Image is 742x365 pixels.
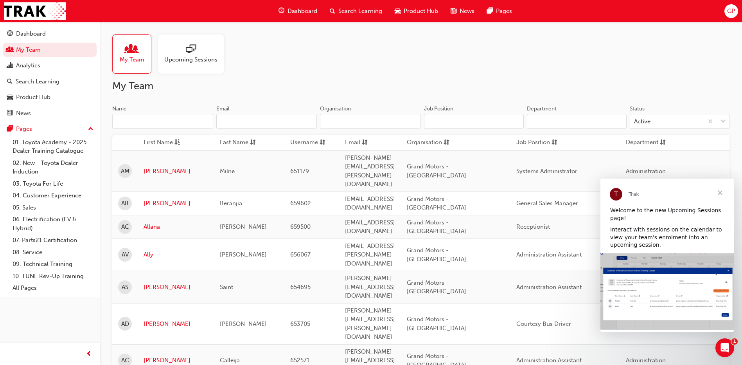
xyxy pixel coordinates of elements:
[4,2,66,20] a: Trak
[122,250,129,259] span: AV
[9,234,97,246] a: 07. Parts21 Certification
[290,200,311,207] span: 659602
[9,202,97,214] a: 05. Sales
[407,138,450,148] button: Organisationsorting-icon
[3,106,97,121] a: News
[451,6,456,16] span: news-icon
[407,163,466,179] span: Grand Motors - [GEOGRAPHIC_DATA]
[626,357,666,364] span: Administration
[16,125,32,134] div: Pages
[424,114,524,129] input: Job Position
[345,138,388,148] button: Emailsorting-icon
[216,105,230,113] div: Email
[144,356,208,365] a: [PERSON_NAME]
[487,6,493,16] span: pages-icon
[345,275,395,299] span: [PERSON_NAME][EMAIL_ADDRESS][DOMAIN_NAME]
[120,55,144,64] span: My Team
[220,200,242,207] span: Beranjia
[338,7,382,16] span: Search Learning
[290,138,318,148] span: Username
[3,122,97,136] button: Pages
[9,270,97,282] a: 10. TUNE Rev-Up Training
[320,138,325,148] span: sorting-icon
[9,190,97,202] a: 04. Customer Experience
[144,199,208,208] a: [PERSON_NAME]
[731,338,738,345] span: 1
[516,284,582,291] span: Administration Assistant
[516,200,578,207] span: General Sales Manager
[7,126,13,133] span: pages-icon
[444,3,481,19] a: news-iconNews
[9,178,97,190] a: 03. Toyota For Life
[86,349,92,359] span: prev-icon
[7,47,13,54] span: people-icon
[626,168,666,175] span: Administration
[164,55,217,64] span: Upcoming Sessions
[407,279,466,295] span: Grand Motors - [GEOGRAPHIC_DATA]
[220,320,267,327] span: [PERSON_NAME]
[112,34,158,74] a: My Team
[444,138,449,148] span: sorting-icon
[404,7,438,16] span: Product Hub
[407,316,466,332] span: Grand Motors - [GEOGRAPHIC_DATA]
[290,320,310,327] span: 653705
[220,168,235,175] span: Milne
[220,251,267,258] span: [PERSON_NAME]
[112,105,127,113] div: Name
[287,7,317,16] span: Dashboard
[158,34,230,74] a: Upcoming Sessions
[407,195,466,211] span: Grand Motors - [GEOGRAPHIC_DATA]
[516,168,577,175] span: Systems Administrator
[600,179,734,332] iframe: Intercom live chat message
[174,138,180,148] span: asc-icon
[388,3,444,19] a: car-iconProduct Hub
[660,138,666,148] span: sorting-icon
[7,94,13,101] span: car-icon
[7,62,13,69] span: chart-icon
[220,223,267,230] span: [PERSON_NAME]
[345,154,395,188] span: [PERSON_NAME][EMAIL_ADDRESS][PERSON_NAME][DOMAIN_NAME]
[9,282,97,294] a: All Pages
[460,7,474,16] span: News
[407,138,442,148] span: Organisation
[424,105,453,113] div: Job Position
[88,124,93,134] span: up-icon
[3,25,97,122] button: DashboardMy TeamAnalyticsSearch LearningProduct HubNews
[112,114,213,129] input: Name
[144,138,187,148] button: First Nameasc-icon
[3,27,97,41] a: Dashboard
[345,195,395,211] span: [EMAIL_ADDRESS][DOMAIN_NAME]
[407,219,466,235] span: Grand Motors - [GEOGRAPHIC_DATA]
[7,31,13,38] span: guage-icon
[724,4,738,18] button: GP
[144,283,208,292] a: [PERSON_NAME]
[7,78,13,85] span: search-icon
[220,138,263,148] button: Last Namesorting-icon
[16,61,40,70] div: Analytics
[144,167,208,176] a: [PERSON_NAME]
[3,74,97,89] a: Search Learning
[552,138,557,148] span: sorting-icon
[630,105,645,113] div: Status
[516,320,571,327] span: Courtesy Bus Driver
[9,213,97,234] a: 06. Electrification (EV & Hybrid)
[186,44,196,55] span: sessionType_ONLINE_URL-icon
[720,117,726,127] span: down-icon
[345,242,395,267] span: [EMAIL_ADDRESS][PERSON_NAME][DOMAIN_NAME]
[9,258,97,270] a: 09. Technical Training
[516,357,582,364] span: Administration Assistant
[220,138,248,148] span: Last Name
[345,138,360,148] span: Email
[290,168,309,175] span: 651179
[3,90,97,105] a: Product Hub
[3,58,97,73] a: Analytics
[144,320,208,329] a: [PERSON_NAME]
[320,105,351,113] div: Organisation
[220,284,233,291] span: Saint
[121,167,129,176] span: AM
[250,138,256,148] span: sorting-icon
